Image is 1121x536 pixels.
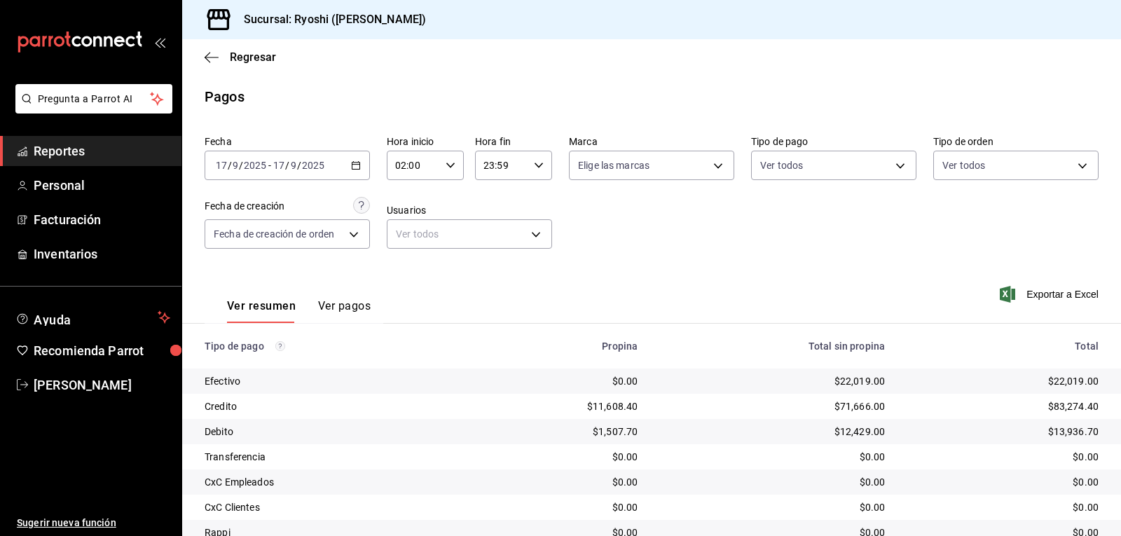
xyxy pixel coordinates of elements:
[907,500,1099,514] div: $0.00
[228,160,232,171] span: /
[660,475,885,489] div: $0.00
[239,160,243,171] span: /
[907,399,1099,413] div: $83,274.40
[232,160,239,171] input: --
[34,309,152,326] span: Ayuda
[205,199,284,214] div: Fecha de creación
[660,450,885,464] div: $0.00
[478,374,638,388] div: $0.00
[1003,286,1099,303] button: Exportar a Excel
[275,341,285,351] svg: Los pagos realizados con Pay y otras terminales son montos brutos.
[34,210,170,229] span: Facturación
[942,158,985,172] span: Ver todos
[660,374,885,388] div: $22,019.00
[907,425,1099,439] div: $13,936.70
[478,399,638,413] div: $11,608.40
[387,137,464,146] label: Hora inicio
[760,158,803,172] span: Ver todos
[318,299,371,323] button: Ver pagos
[10,102,172,116] a: Pregunta a Parrot AI
[205,50,276,64] button: Regresar
[215,160,228,171] input: --
[297,160,301,171] span: /
[907,374,1099,388] div: $22,019.00
[387,205,552,215] label: Usuarios
[478,500,638,514] div: $0.00
[660,500,885,514] div: $0.00
[475,137,552,146] label: Hora fin
[227,299,296,323] button: Ver resumen
[214,227,334,241] span: Fecha de creación de orden
[34,176,170,195] span: Personal
[205,137,370,146] label: Fecha
[205,86,245,107] div: Pagos
[907,450,1099,464] div: $0.00
[34,245,170,263] span: Inventarios
[387,219,552,249] div: Ver todos
[205,450,455,464] div: Transferencia
[933,137,1099,146] label: Tipo de orden
[227,299,371,323] div: navigation tabs
[907,475,1099,489] div: $0.00
[751,137,916,146] label: Tipo de pago
[154,36,165,48] button: open_drawer_menu
[907,341,1099,352] div: Total
[205,374,455,388] div: Efectivo
[478,425,638,439] div: $1,507.70
[660,341,885,352] div: Total sin propina
[243,160,267,171] input: ----
[478,341,638,352] div: Propina
[17,516,170,530] span: Sugerir nueva función
[205,425,455,439] div: Debito
[34,341,170,360] span: Recomienda Parrot
[34,376,170,394] span: [PERSON_NAME]
[478,475,638,489] div: $0.00
[233,11,426,28] h3: Sucursal: Ryoshi ([PERSON_NAME])
[15,84,172,114] button: Pregunta a Parrot AI
[273,160,285,171] input: --
[569,137,734,146] label: Marca
[38,92,151,106] span: Pregunta a Parrot AI
[205,341,455,352] div: Tipo de pago
[301,160,325,171] input: ----
[578,158,649,172] span: Elige las marcas
[205,399,455,413] div: Credito
[285,160,289,171] span: /
[660,425,885,439] div: $12,429.00
[660,399,885,413] div: $71,666.00
[268,160,271,171] span: -
[34,142,170,160] span: Reportes
[290,160,297,171] input: --
[230,50,276,64] span: Regresar
[205,475,455,489] div: CxC Empleados
[478,450,638,464] div: $0.00
[205,500,455,514] div: CxC Clientes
